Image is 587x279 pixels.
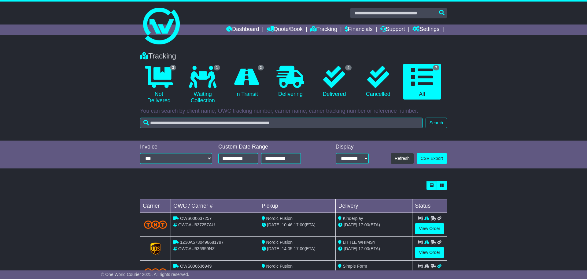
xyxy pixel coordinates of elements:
a: Settings [412,25,439,35]
button: Search [426,118,447,128]
span: 1 [214,65,220,70]
td: OWC / Carrier # [171,199,259,213]
a: View Order [415,247,444,258]
span: Simple Form [343,264,367,269]
span: 17:00 [294,222,305,227]
a: Tracking [310,25,337,35]
span: 17:00 [294,246,305,251]
td: Pickup [259,199,336,213]
span: 17:00 [358,246,369,251]
div: Tracking [137,52,450,61]
span: LITTLE WHIMSY [343,240,375,245]
a: Delivering [271,64,309,100]
a: 4 Delivered [316,64,353,100]
span: Nordic Fusion [266,216,293,221]
button: Refresh [391,153,414,164]
a: Financials [345,25,373,35]
img: TNT_Domestic.png [144,268,167,277]
span: OWS000636949 [180,264,212,269]
span: 4 [345,65,352,70]
img: TNT_Domestic.png [144,221,167,229]
a: Support [380,25,405,35]
span: 1Z30A5730496681797 [180,240,223,245]
div: - (ETA) [262,246,333,252]
td: Status [412,199,447,213]
img: GetCarrierServiceLogo [150,243,161,255]
a: Cancelled [359,64,397,100]
p: You can search by client name, OWC tracking number, carrier name, carrier tracking number or refe... [140,108,447,115]
span: 2 [258,65,264,70]
span: Nordic Fusion [266,240,293,245]
div: (ETA) [338,270,410,276]
td: Delivery [336,199,412,213]
div: Display [336,144,369,150]
td: Carrier [140,199,171,213]
div: - (ETA) [262,222,333,228]
span: © One World Courier 2025. All rights reserved. [101,272,189,277]
span: [DATE] [267,246,281,251]
a: 2 In Transit [228,64,265,100]
span: 17:00 [358,222,369,227]
a: 7 All [403,64,441,100]
span: 10:46 [282,222,293,227]
a: 3 Not Delivered [140,64,178,106]
a: CSV Export [417,153,447,164]
span: Kinderplay [343,216,363,221]
span: [DATE] [344,222,357,227]
div: - (ETA) [262,270,333,276]
a: View Order [415,223,444,234]
span: [DATE] [344,246,357,251]
a: 1 Waiting Collection [184,64,221,106]
span: Nordic Fusion [266,264,293,269]
div: Invoice [140,144,212,150]
span: 14:05 [282,246,293,251]
span: OWCAU636959NZ [178,246,215,251]
span: [DATE] [267,222,281,227]
a: Dashboard [226,25,259,35]
span: OWS000637257 [180,216,212,221]
div: (ETA) [338,246,410,252]
span: 7 [433,65,439,70]
span: OWCAU637257AU [178,222,215,227]
a: Quote/Book [267,25,303,35]
div: (ETA) [338,222,410,228]
span: 3 [170,65,176,70]
div: Custom Date Range [218,144,316,150]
